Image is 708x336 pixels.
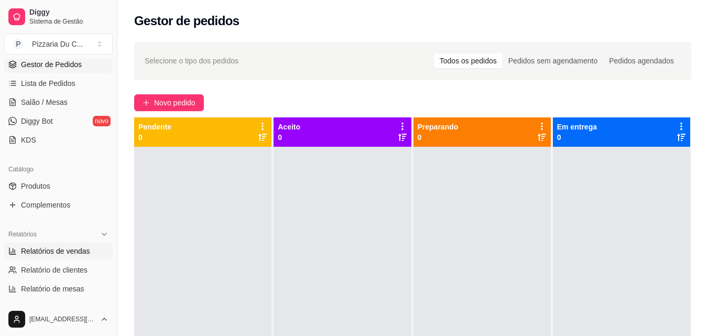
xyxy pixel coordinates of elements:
[21,59,82,70] span: Gestor de Pedidos
[418,132,459,143] p: 0
[4,161,113,178] div: Catálogo
[8,230,37,239] span: Relatórios
[4,307,113,332] button: [EMAIL_ADDRESS][DOMAIN_NAME]
[21,265,88,275] span: Relatório de clientes
[143,99,150,106] span: plus
[138,122,171,132] p: Pendente
[21,97,68,107] span: Salão / Mesas
[4,94,113,111] a: Salão / Mesas
[29,8,108,17] span: Diggy
[21,200,70,210] span: Complementos
[4,243,113,259] a: Relatórios de vendas
[138,132,171,143] p: 0
[4,113,113,129] a: Diggy Botnovo
[21,116,53,126] span: Diggy Bot
[4,132,113,148] a: KDS
[29,17,108,26] span: Sistema de Gestão
[278,132,300,143] p: 0
[4,280,113,297] a: Relatório de mesas
[21,181,50,191] span: Produtos
[4,262,113,278] a: Relatório de clientes
[29,315,96,323] span: [EMAIL_ADDRESS][DOMAIN_NAME]
[32,39,83,49] div: Pizzaria Du C ...
[21,246,90,256] span: Relatórios de vendas
[4,34,113,55] button: Select a team
[154,97,195,109] span: Novo pedido
[278,122,300,132] p: Aceito
[21,78,75,89] span: Lista de Pedidos
[134,94,204,111] button: Novo pedido
[4,299,113,316] a: Relatório de fidelidadenovo
[145,55,238,67] span: Selecione o tipo dos pedidos
[134,13,239,29] h2: Gestor de pedidos
[4,178,113,194] a: Produtos
[4,4,113,29] a: DiggySistema de Gestão
[434,53,503,68] div: Todos os pedidos
[503,53,603,68] div: Pedidos sem agendamento
[4,56,113,73] a: Gestor de Pedidos
[557,122,597,132] p: Em entrega
[4,75,113,92] a: Lista de Pedidos
[557,132,597,143] p: 0
[418,122,459,132] p: Preparando
[21,135,36,145] span: KDS
[21,284,84,294] span: Relatório de mesas
[603,53,680,68] div: Pedidos agendados
[13,39,24,49] span: P
[4,197,113,213] a: Complementos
